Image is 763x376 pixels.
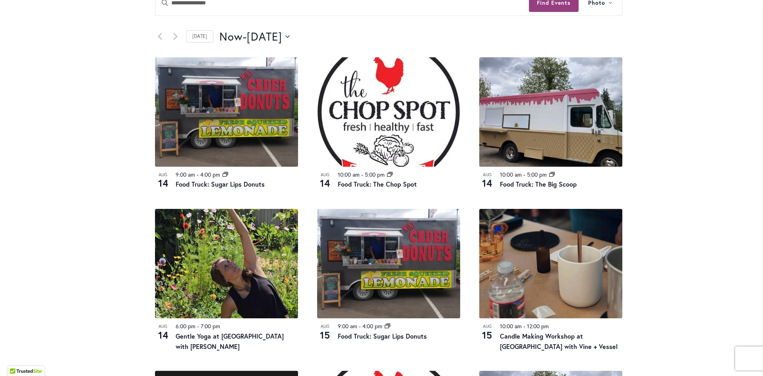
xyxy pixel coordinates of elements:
[523,171,525,178] span: -
[186,30,213,43] a: Click to select today's date
[479,209,622,318] img: 93f53704220c201f2168fc261161dde5
[317,328,333,342] span: 15
[219,29,290,45] button: Click to toggle datepicker
[479,57,622,167] img: Food Truck: The Big Scoop
[500,180,577,188] a: Food Truck: The Big Scoop
[338,180,417,188] a: Food Truck: The Chop Spot
[338,332,427,340] a: Food Truck: Sugar Lips Donuts
[317,176,333,190] span: 14
[359,322,361,330] span: -
[176,322,196,330] time: 6:00 pm
[365,171,385,178] time: 5:00 pm
[338,171,360,178] time: 10:00 am
[197,322,199,330] span: -
[170,32,180,41] a: Next Events
[317,323,333,330] span: Aug
[176,332,284,351] a: Gentle Yoga at [GEOGRAPHIC_DATA] with [PERSON_NAME]
[200,171,220,178] time: 4:00 pm
[6,348,28,370] iframe: Launch Accessibility Center
[361,171,363,178] span: -
[197,171,199,178] span: -
[500,332,618,351] a: Candle Making Workshop at [GEOGRAPHIC_DATA] with Vine + Vessel
[201,322,220,330] time: 7:00 pm
[155,323,171,330] span: Aug
[155,209,298,318] img: e584ba9caeef8517f06b2e4325769a61
[176,180,265,188] a: Food Truck: Sugar Lips Donuts
[155,57,298,167] img: Food Truck: Sugar Lips Apple Cider Donuts
[523,322,525,330] span: -
[362,322,382,330] time: 4:00 pm
[317,209,460,318] img: Food Truck: Sugar Lips Apple Cider Donuts
[479,323,495,330] span: Aug
[317,171,333,178] span: Aug
[479,328,495,342] span: 15
[500,171,522,178] time: 10:00 am
[155,176,171,190] span: 14
[317,57,460,167] img: THE CHOP SPOT PDX – Food Truck
[155,171,171,178] span: Aug
[479,176,495,190] span: 14
[338,322,357,330] time: 9:00 am
[527,171,547,178] time: 5:00 pm
[155,328,171,342] span: 14
[219,29,243,45] span: Now
[155,32,165,41] a: Previous Events
[243,29,247,45] span: -
[527,322,549,330] time: 12:00 pm
[247,29,282,45] span: [DATE]
[176,171,195,178] time: 9:00 am
[500,322,522,330] time: 10:00 am
[479,171,495,178] span: Aug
